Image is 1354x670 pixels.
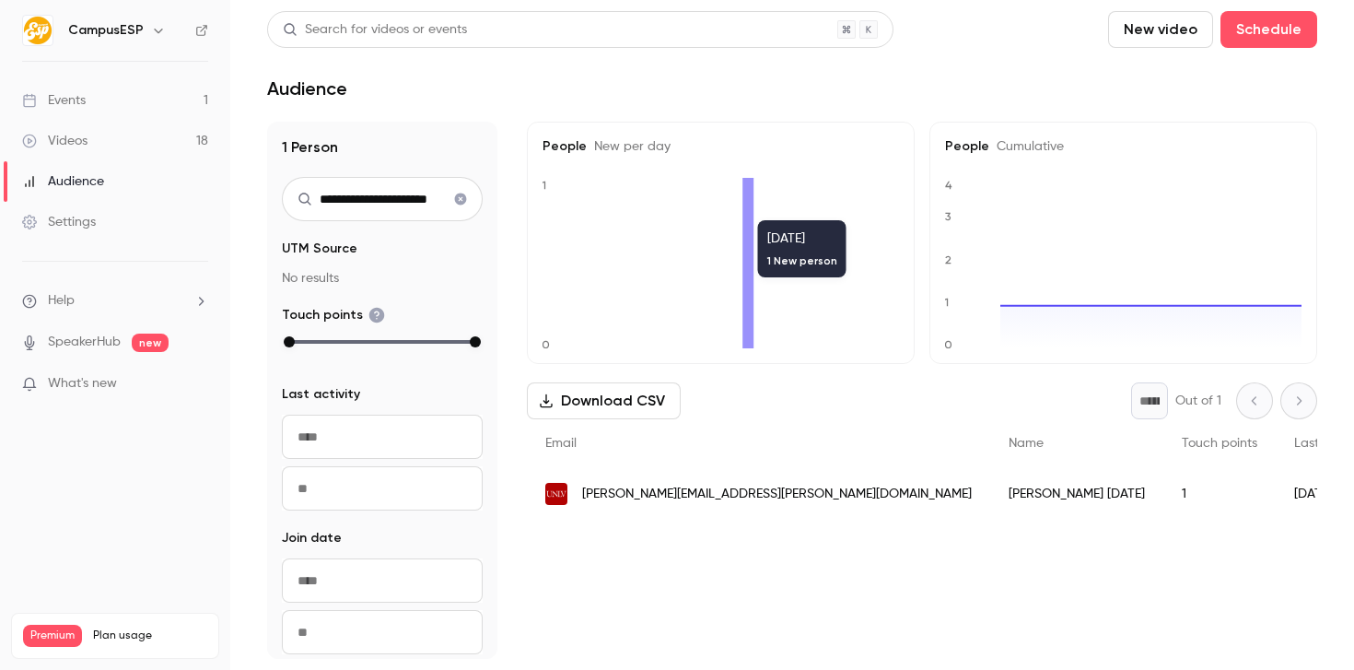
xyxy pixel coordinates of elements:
[23,16,53,45] img: CampusESP
[989,140,1064,153] span: Cumulative
[1220,11,1317,48] button: Schedule
[945,179,952,192] text: 4
[284,336,295,347] div: min
[446,184,475,214] button: Clear search
[1108,11,1213,48] button: New video
[542,179,546,192] text: 1
[22,213,96,231] div: Settings
[282,558,483,603] input: From
[1163,468,1276,520] div: 1
[945,137,1301,156] h5: People
[582,485,972,504] span: [PERSON_NAME][EMAIL_ADDRESS][PERSON_NAME][DOMAIN_NAME]
[22,172,104,191] div: Audience
[282,466,483,511] input: To
[587,140,671,153] span: New per day
[1175,392,1221,410] p: Out of 1
[282,529,342,547] span: Join date
[282,240,357,258] span: UTM Source
[22,91,86,110] div: Events
[267,77,347,100] h1: Audience
[1182,437,1257,450] span: Touch points
[1009,437,1044,450] span: Name
[132,334,169,352] span: new
[527,382,681,419] button: Download CSV
[282,306,385,324] span: Touch points
[945,253,951,266] text: 2
[93,629,207,643] span: Plan usage
[48,374,117,394] span: What's new
[48,333,121,352] a: SpeakerHub
[545,483,567,505] img: unlv.edu
[945,210,951,223] text: 3
[282,415,483,459] input: From
[23,625,82,647] span: Premium
[944,338,952,351] text: 0
[48,291,75,311] span: Help
[22,291,208,311] li: help-dropdown-opener
[542,338,550,351] text: 0
[68,21,144,40] h6: CampusESP
[543,137,899,156] h5: People
[944,296,949,309] text: 1
[470,336,481,347] div: max
[22,132,88,150] div: Videos
[282,385,360,404] span: Last activity
[282,610,483,654] input: To
[282,136,483,159] h1: 1 Person
[283,20,467,40] div: Search for videos or events
[282,269,483,288] p: No results
[990,468,1163,520] div: [PERSON_NAME] [DATE]
[545,437,577,450] span: Email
